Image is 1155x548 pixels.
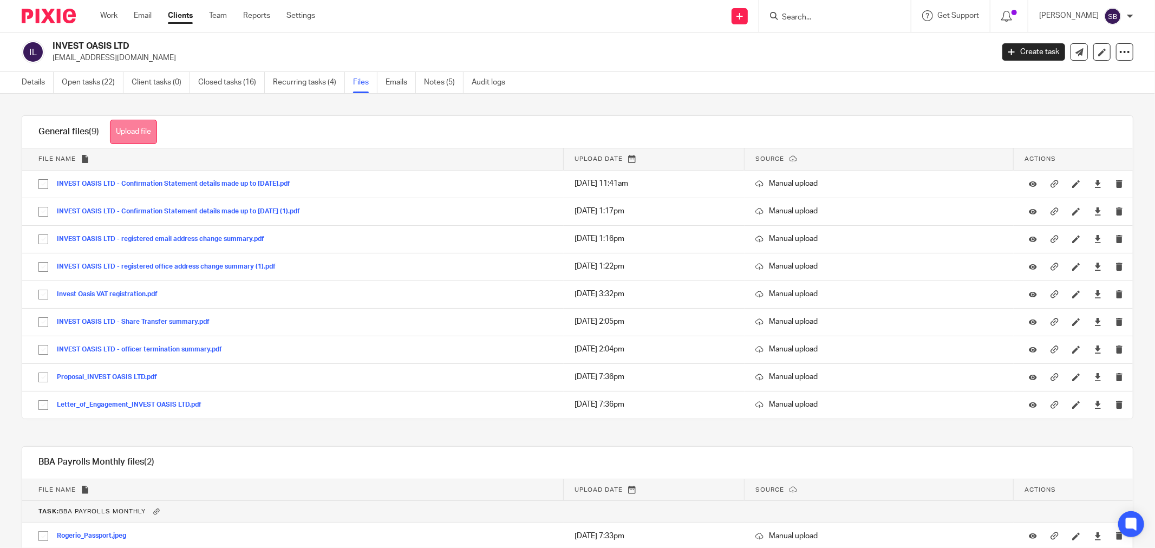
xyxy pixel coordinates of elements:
button: INVEST OASIS LTD - registered office address change summary (1).pdf [57,263,284,271]
a: Download [1094,371,1102,382]
input: Select [33,526,54,546]
a: Audit logs [472,72,513,93]
a: Download [1094,344,1102,355]
a: Email [134,10,152,21]
a: Files [353,72,377,93]
a: Work [100,10,118,21]
p: [EMAIL_ADDRESS][DOMAIN_NAME] [53,53,986,63]
p: Manual upload [755,233,1003,244]
span: (2) [144,458,154,466]
a: Team [209,10,227,21]
p: Manual upload [755,399,1003,410]
input: Select [33,340,54,360]
span: File name [38,156,76,162]
span: Source [755,156,784,162]
button: INVEST OASIS LTD - Confirmation Statement details made up to [DATE] (1).pdf [57,208,308,216]
button: Letter_of_Engagement_INVEST OASIS LTD.pdf [57,401,210,409]
a: Download [1094,178,1102,189]
input: Select [33,174,54,194]
p: Manual upload [755,371,1003,382]
p: [DATE] 2:05pm [575,316,734,327]
p: [DATE] 7:36pm [575,399,734,410]
input: Select [33,395,54,415]
img: svg%3E [1104,8,1121,25]
button: INVEST OASIS LTD - Confirmation Statement details made up to [DATE].pdf [57,180,298,188]
a: Open tasks (22) [62,72,123,93]
a: Reports [243,10,270,21]
a: Recurring tasks (4) [273,72,345,93]
span: Actions [1025,487,1056,493]
p: Manual upload [755,178,1003,189]
input: Select [33,257,54,277]
p: [DATE] 1:17pm [575,206,734,217]
b: Task: [38,508,59,514]
a: Download [1094,206,1102,217]
span: Upload date [575,487,623,493]
p: Manual upload [755,531,1003,542]
button: INVEST OASIS LTD - Share Transfer summary.pdf [57,318,218,326]
p: Manual upload [755,344,1003,355]
span: Get Support [937,12,979,19]
p: Manual upload [755,316,1003,327]
h2: INVEST OASIS LTD [53,41,799,52]
p: [PERSON_NAME] [1039,10,1099,21]
button: Invest Oasis VAT registration.pdf [57,291,166,298]
p: Manual upload [755,261,1003,272]
h1: General files [38,126,99,138]
button: INVEST OASIS LTD - officer termination summary.pdf [57,346,230,354]
span: Actions [1025,156,1056,162]
span: File name [38,487,76,493]
p: Manual upload [755,289,1003,299]
a: Closed tasks (16) [198,72,265,93]
a: Create task [1002,43,1065,61]
span: (9) [89,127,99,136]
a: Emails [386,72,416,93]
a: Download [1094,261,1102,272]
p: Manual upload [755,206,1003,217]
a: Client tasks (0) [132,72,190,93]
a: Download [1094,316,1102,327]
a: Download [1094,531,1102,542]
button: Rogerio_Passport.jpeg [57,532,134,540]
img: svg%3E [22,41,44,63]
a: Notes (5) [424,72,464,93]
p: [DATE] 7:33pm [575,531,734,542]
button: Proposal_INVEST OASIS LTD.pdf [57,374,165,381]
input: Search [781,13,878,23]
a: Download [1094,399,1102,410]
a: Download [1094,233,1102,244]
input: Select [33,284,54,305]
span: Upload date [575,156,623,162]
p: [DATE] 11:41am [575,178,734,189]
h1: BBA Payrolls Monthly files [38,456,154,468]
p: [DATE] 3:32pm [575,289,734,299]
a: Settings [286,10,315,21]
p: [DATE] 7:36pm [575,371,734,382]
a: Clients [168,10,193,21]
img: Pixie [22,9,76,23]
p: [DATE] 2:04pm [575,344,734,355]
input: Select [33,312,54,332]
span: Source [755,487,784,493]
a: Download [1094,289,1102,299]
a: Details [22,72,54,93]
input: Select [33,201,54,222]
input: Select [33,229,54,250]
p: [DATE] 1:16pm [575,233,734,244]
button: INVEST OASIS LTD - registered email address change summary.pdf [57,236,272,243]
p: [DATE] 1:22pm [575,261,734,272]
button: Upload file [110,120,157,144]
span: BBA Payrolls Monthly [38,508,146,514]
input: Select [33,367,54,388]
